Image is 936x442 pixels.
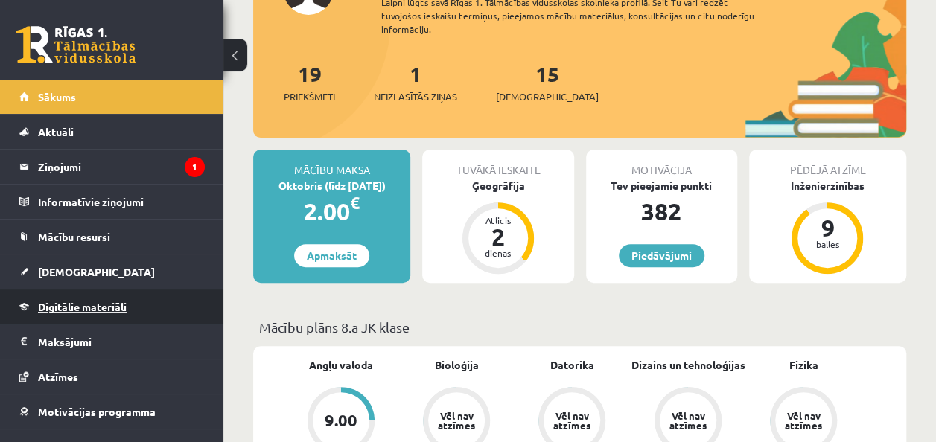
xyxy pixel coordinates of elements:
[38,230,110,243] span: Mācību resursi
[550,357,594,373] a: Datorika
[19,324,205,359] a: Maksājumi
[185,157,205,177] i: 1
[294,244,369,267] a: Apmaksāt
[19,254,205,289] a: [DEMOGRAPHIC_DATA]
[422,150,573,178] div: Tuvākā ieskaite
[374,60,457,104] a: 1Neizlasītās ziņas
[19,220,205,254] a: Mācību resursi
[284,60,335,104] a: 19Priekšmeti
[19,150,205,184] a: Ziņojumi1
[436,411,477,430] div: Vēl nav atzīmes
[19,394,205,429] a: Motivācijas programma
[350,192,360,214] span: €
[38,90,76,103] span: Sākums
[496,89,599,104] span: [DEMOGRAPHIC_DATA]
[631,357,745,373] a: Dizains un tehnoloģijas
[586,150,737,178] div: Motivācija
[586,178,737,193] div: Tev pieejamie punkti
[435,357,479,373] a: Bioloģija
[619,244,704,267] a: Piedāvājumi
[19,359,205,394] a: Atzīmes
[749,178,906,276] a: Inženierzinības 9 balles
[38,324,205,359] legend: Maksājumi
[253,193,410,229] div: 2.00
[38,125,74,138] span: Aktuāli
[259,317,900,337] p: Mācību plāns 8.a JK klase
[789,357,818,373] a: Fizika
[805,240,850,249] div: balles
[253,150,410,178] div: Mācību maksa
[805,216,850,240] div: 9
[38,370,78,383] span: Atzīmes
[551,411,593,430] div: Vēl nav atzīmes
[422,178,573,276] a: Ģeogrāfija Atlicis 2 dienas
[38,300,127,313] span: Digitālie materiāli
[749,150,906,178] div: Pēdējā atzīme
[476,225,520,249] div: 2
[38,405,156,418] span: Motivācijas programma
[38,185,205,219] legend: Informatīvie ziņojumi
[309,357,373,373] a: Angļu valoda
[667,411,709,430] div: Vēl nav atzīmes
[749,178,906,193] div: Inženierzinības
[38,265,155,278] span: [DEMOGRAPHIC_DATA]
[284,89,335,104] span: Priekšmeti
[374,89,457,104] span: Neizlasītās ziņas
[19,289,205,324] a: Digitālie materiāli
[476,216,520,225] div: Atlicis
[19,185,205,219] a: Informatīvie ziņojumi
[476,249,520,257] div: dienas
[16,26,136,63] a: Rīgas 1. Tālmācības vidusskola
[19,80,205,114] a: Sākums
[253,178,410,193] div: Oktobris (līdz [DATE])
[422,178,573,193] div: Ģeogrāfija
[586,193,737,229] div: 382
[783,411,824,430] div: Vēl nav atzīmes
[496,60,599,104] a: 15[DEMOGRAPHIC_DATA]
[38,150,205,184] legend: Ziņojumi
[325,412,357,429] div: 9.00
[19,115,205,149] a: Aktuāli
